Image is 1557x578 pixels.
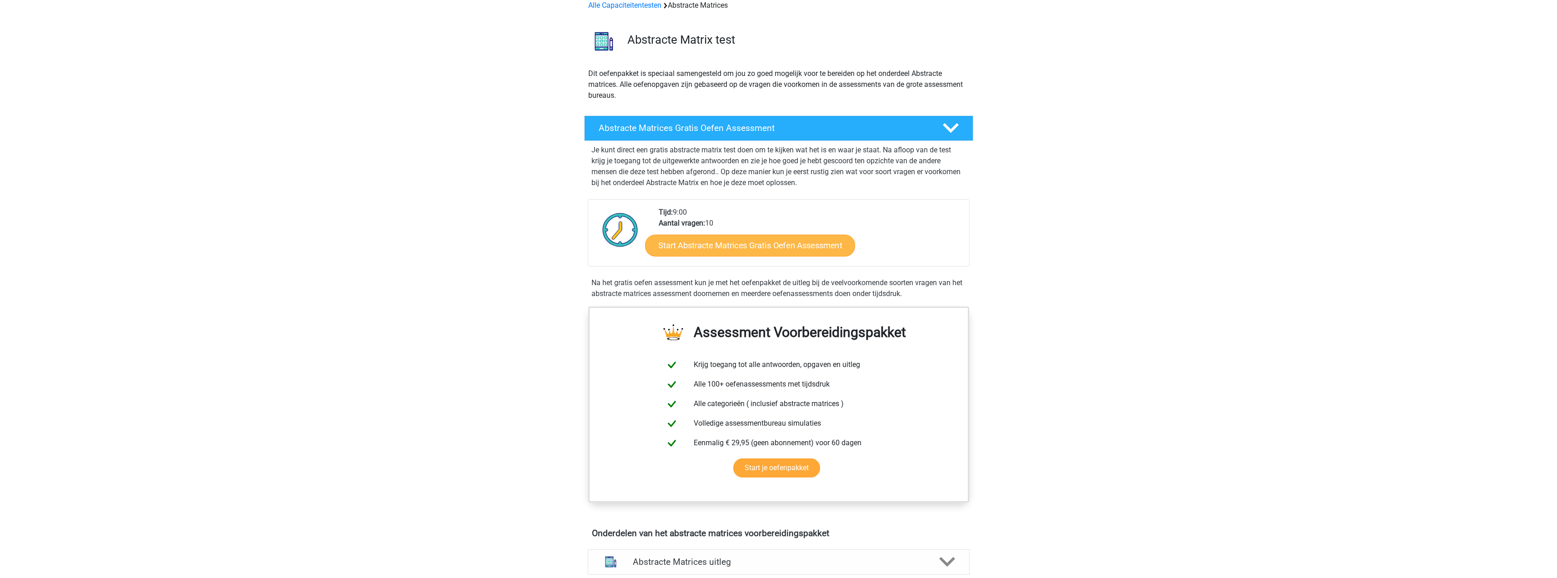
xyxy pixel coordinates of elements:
[599,123,928,133] h4: Abstracte Matrices Gratis Oefen Assessment
[588,68,969,101] p: Dit oefenpakket is speciaal samengesteld om jou zo goed mogelijk voor te bereiden op het onderdee...
[584,549,973,575] a: uitleg Abstracte Matrices uitleg
[591,145,966,188] p: Je kunt direct een gratis abstracte matrix test doen om te kijken wat het is en waar je staat. Na...
[599,550,622,573] img: abstracte matrices uitleg
[585,22,623,60] img: abstracte matrices
[627,33,966,47] h3: Abstracte Matrix test
[597,207,643,252] img: Klok
[733,458,820,477] a: Start je oefenpakket
[652,207,969,266] div: 9:00 10
[659,219,705,227] b: Aantal vragen:
[659,208,673,216] b: Tijd:
[588,1,661,10] a: Alle Capaciteitentesten
[581,116,977,141] a: Abstracte Matrices Gratis Oefen Assessment
[592,528,966,538] h4: Onderdelen van het abstracte matrices voorbereidingspakket
[588,277,970,299] div: Na het gratis oefen assessment kun je met het oefenpakket de uitleg bij de veelvoorkomende soorte...
[633,557,925,567] h4: Abstracte Matrices uitleg
[645,234,855,256] a: Start Abstracte Matrices Gratis Oefen Assessment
